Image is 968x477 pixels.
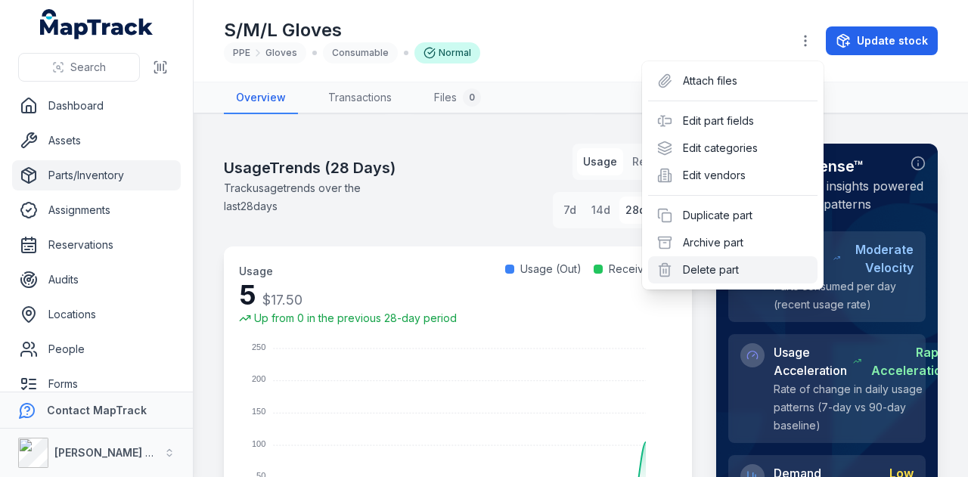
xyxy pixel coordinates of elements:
div: Delete part [648,256,818,283]
div: Archive part [648,229,818,256]
div: Duplicate part [648,202,818,229]
div: Edit categories [648,135,818,162]
div: Edit part fields [648,107,818,135]
div: Attach files [648,67,818,94]
div: Edit vendors [648,162,818,189]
